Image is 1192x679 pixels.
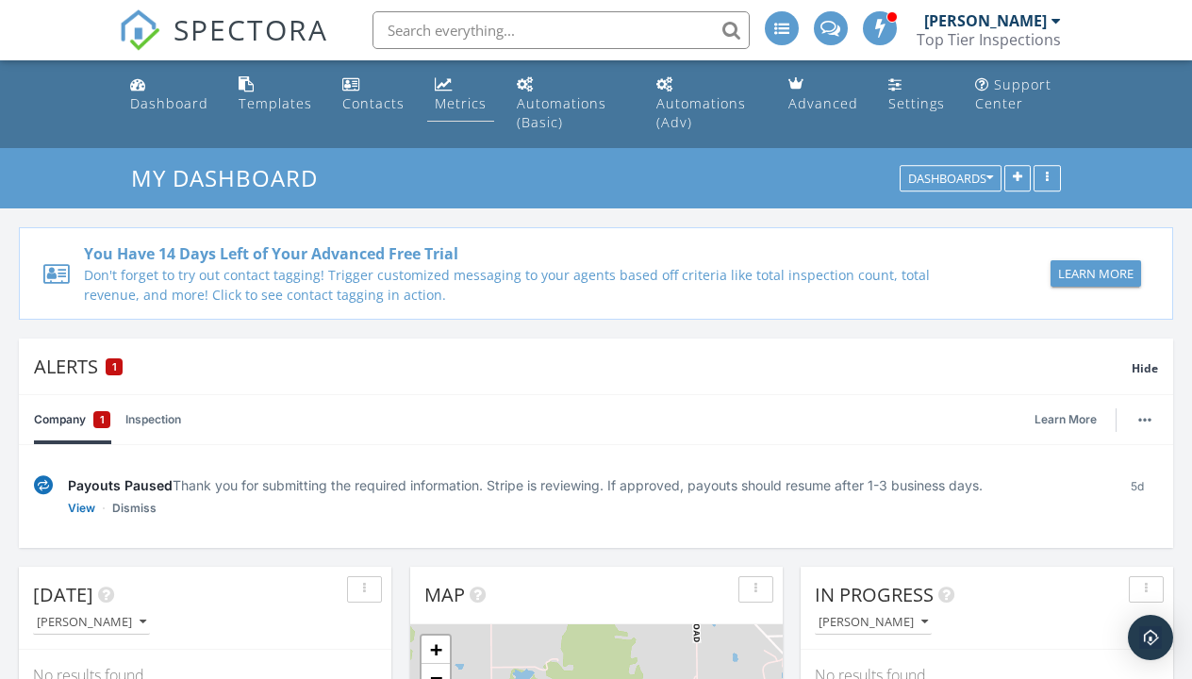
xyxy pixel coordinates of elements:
[1035,410,1108,429] a: Learn More
[1116,475,1158,518] div: 5d
[33,610,150,636] button: [PERSON_NAME]
[84,242,970,265] div: You Have 14 Days Left of Your Advanced Free Trial
[975,75,1051,112] div: Support Center
[649,68,766,141] a: Automations (Advanced)
[68,477,173,493] span: Payouts Paused
[84,265,970,305] div: Don't forget to try out contact tagging! Trigger customized messaging to your agents based off cr...
[119,25,328,65] a: SPECTORA
[815,610,932,636] button: [PERSON_NAME]
[881,68,952,122] a: Settings
[815,582,934,607] span: In Progress
[1138,418,1151,422] img: ellipsis-632cfdd7c38ec3a7d453.svg
[335,68,412,122] a: Contacts
[68,475,1101,495] div: Thank you for submitting the required information. Stripe is reviewing. If approved, payouts shou...
[968,68,1068,122] a: Support Center
[174,9,328,49] span: SPECTORA
[239,94,312,112] div: Templates
[517,94,606,131] div: Automations (Basic)
[435,94,487,112] div: Metrics
[917,30,1061,49] div: Top Tier Inspections
[33,582,93,607] span: [DATE]
[908,173,993,186] div: Dashboards
[924,11,1047,30] div: [PERSON_NAME]
[1128,615,1173,660] div: Open Intercom Messenger
[130,94,208,112] div: Dashboard
[34,354,1132,379] div: Alerts
[424,582,465,607] span: Map
[509,68,634,141] a: Automations (Basic)
[112,360,117,373] span: 1
[656,94,746,131] div: Automations (Adv)
[112,499,157,518] a: Dismiss
[37,616,146,629] div: [PERSON_NAME]
[125,395,181,444] a: Inspection
[1132,360,1158,376] span: Hide
[819,616,928,629] div: [PERSON_NAME]
[788,94,858,112] div: Advanced
[427,68,494,122] a: Metrics
[342,94,405,112] div: Contacts
[231,68,320,122] a: Templates
[100,410,105,429] span: 1
[1058,265,1134,284] div: Learn More
[68,499,95,518] a: View
[888,94,945,112] div: Settings
[422,636,450,664] a: Zoom in
[1051,260,1141,287] button: Learn More
[119,9,160,51] img: The Best Home Inspection Software - Spectora
[34,475,53,495] img: under-review-2fe708636b114a7f4b8d.svg
[131,162,334,193] a: My Dashboard
[781,68,866,122] a: Advanced
[900,166,1002,192] button: Dashboards
[372,11,750,49] input: Search everything...
[34,395,110,444] a: Company
[123,68,216,122] a: Dashboard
